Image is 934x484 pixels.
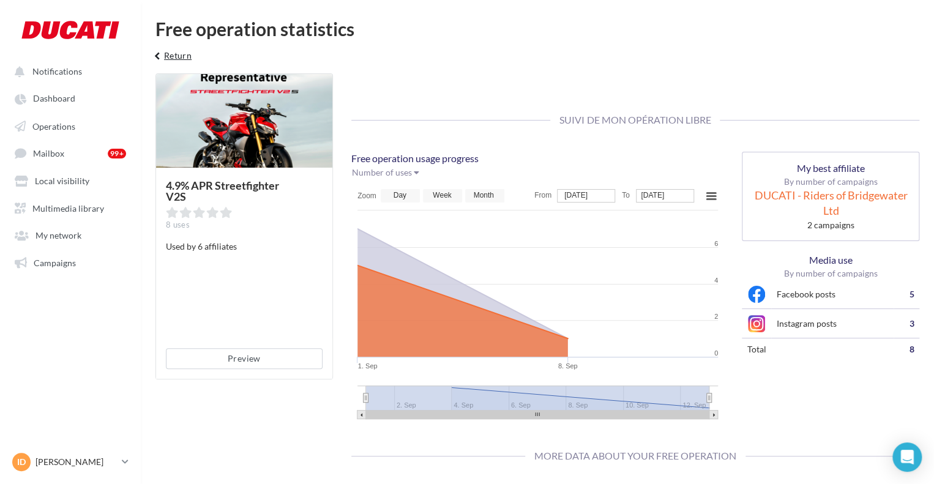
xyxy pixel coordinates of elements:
[622,191,630,199] text: To
[7,196,133,218] a: Multimedia library
[32,66,82,76] span: Notifications
[473,191,493,199] text: Month
[155,20,919,38] div: Free operation statistics
[151,50,164,62] i: keyboard_arrow_left
[7,60,129,82] button: Notifications
[771,309,893,338] td: Instagram posts
[7,251,133,273] a: Campaigns
[752,219,909,231] div: 2 campaigns
[641,191,664,199] tspan: [DATE]
[33,148,64,158] span: Mailbox
[32,121,75,131] span: Operations
[166,348,323,369] button: Preview
[550,114,720,125] span: Suivi de mon opération libre
[10,450,131,474] a: ID [PERSON_NAME]
[17,456,26,468] span: ID
[752,188,909,219] div: DUCATI - Riders of Bridgewater Ltd
[166,180,281,202] div: 4.9% APR Streetfighter V2S
[33,94,75,104] span: Dashboard
[35,230,81,240] span: My network
[35,456,117,468] p: [PERSON_NAME]
[351,166,427,183] button: Number of uses
[7,87,133,109] a: Dashboard
[742,267,919,280] p: By number of campaigns
[525,450,745,461] span: More data about your free operation
[752,176,909,188] p: By number of campaigns
[558,362,577,370] tspan: 8. Sep
[752,162,909,176] p: My best affiliate
[7,169,133,191] a: Local visibility
[714,349,717,357] tspan: 0
[32,203,104,213] span: Multimedia library
[351,152,724,166] p: Free operation usage progress
[771,280,893,309] td: Facebook posts
[357,362,377,370] tspan: 1. Sep
[352,167,412,177] span: Number of uses
[357,192,376,200] text: Zoom
[714,240,717,247] tspan: 6
[894,280,919,309] td: 5
[166,220,190,229] span: 8 uses
[742,253,919,267] p: Media use
[892,442,922,472] div: Open Intercom Messenger
[108,149,126,158] div: 99+
[7,223,133,245] a: My network
[34,257,76,267] span: Campaigns
[7,114,133,136] a: Operations
[742,338,893,361] td: total
[146,48,196,72] button: Return
[35,176,89,186] span: Local visibility
[433,191,452,199] text: Week
[393,191,406,199] text: Day
[166,240,323,253] p: Used by 6 affiliates
[714,277,717,284] tspan: 4
[894,338,919,361] td: 8
[564,191,587,199] tspan: [DATE]
[714,313,717,320] tspan: 2
[894,309,919,338] td: 3
[7,141,133,164] a: Mailbox 99+
[534,191,551,199] text: From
